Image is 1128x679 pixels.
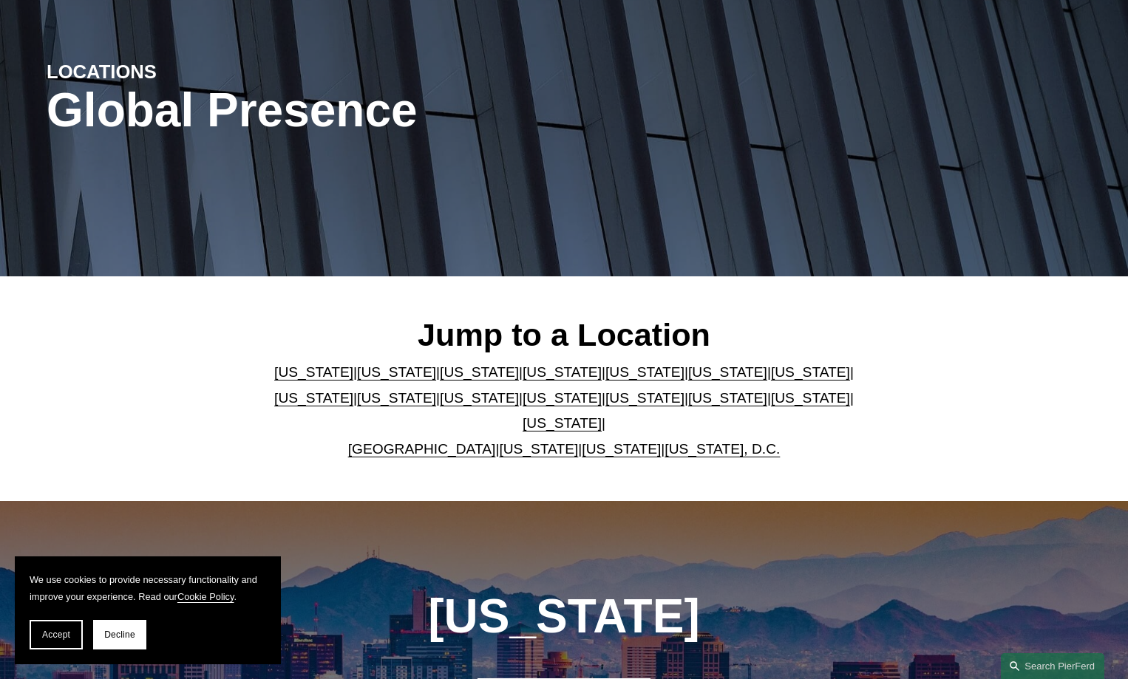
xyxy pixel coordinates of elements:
a: [US_STATE] [523,390,602,406]
button: Decline [93,620,146,649]
a: [US_STATE] [440,364,519,380]
a: [US_STATE] [605,390,684,406]
button: Accept [30,620,83,649]
a: [US_STATE] [523,364,602,380]
a: [US_STATE] [771,390,850,406]
a: [US_STATE] [440,390,519,406]
section: Cookie banner [15,556,281,664]
a: [US_STATE] [688,364,767,380]
a: [US_STATE] [582,441,661,457]
p: We use cookies to provide necessary functionality and improve your experience. Read our . [30,571,266,605]
a: [GEOGRAPHIC_DATA] [348,441,496,457]
a: [US_STATE] [688,390,767,406]
a: Cookie Policy [177,591,234,602]
a: [US_STATE] [499,441,578,457]
a: [US_STATE] [523,415,602,431]
a: [US_STATE] [605,364,684,380]
span: Decline [104,629,135,640]
a: Search this site [1001,653,1104,679]
h1: [US_STATE] [348,590,779,644]
h1: Global Presence [47,83,736,137]
a: [US_STATE] [771,364,850,380]
h4: LOCATIONS [47,60,305,83]
a: [US_STATE], D.C. [665,441,780,457]
span: Accept [42,629,70,640]
a: [US_STATE] [274,364,353,380]
a: [US_STATE] [357,364,436,380]
a: [US_STATE] [357,390,436,406]
h2: Jump to a Location [262,315,866,354]
a: [US_STATE] [274,390,353,406]
p: | | | | | | | | | | | | | | | | | | [262,360,866,462]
